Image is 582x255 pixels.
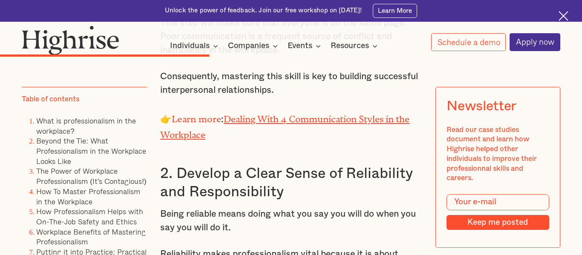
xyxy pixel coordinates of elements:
img: Cross icon [559,11,568,21]
a: Apply now [510,33,560,51]
a: Dealing With 4 Communication Styles in the Workplace [160,114,409,135]
div: Unlock the power of feedback. Join our free workshop on [DATE]! [165,6,362,15]
p: Being reliable means doing what you say you will do when you say you will do it. [160,207,422,235]
h3: 2. Develop a Clear Sense of Reliability and Responsibility [160,165,422,201]
div: Resources [331,41,369,51]
div: Companies [228,41,280,51]
a: Beyond the Tie: What Professionalism in the Workplace Looks Like [36,135,146,167]
a: The Power of Workplace Professionalism (It's Contagious!) [36,166,146,187]
form: Modal Form [447,194,549,230]
div: Table of contents [22,95,79,105]
p: Consequently, mastering this skill is key to building successful interpersonal relationships. [160,70,422,97]
div: Read our case studies document and learn how Highrise helped other individuals to improve their p... [447,125,549,183]
a: Learn More [373,4,417,18]
div: Resources [331,41,380,51]
div: Newsletter [447,99,516,115]
a: Workplace Benefits of Mastering Professionalism [36,226,146,248]
p: 👉 : [160,110,422,142]
div: Individuals [170,41,210,51]
div: Events [288,41,323,51]
a: How To Master Professionalism in the Workplace [36,186,140,207]
img: Highrise logo [22,26,119,55]
strong: Learn more [172,114,221,120]
input: Your e-mail [447,194,549,210]
div: Events [288,41,312,51]
a: How Professionalism Helps with On-The-Job Safety and Ethics [36,206,143,228]
input: Keep me posted [447,215,549,230]
a: What is professionalism in the workplace? [36,115,136,137]
a: Schedule a demo [431,33,506,51]
div: Companies [228,41,269,51]
div: Individuals [170,41,221,51]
